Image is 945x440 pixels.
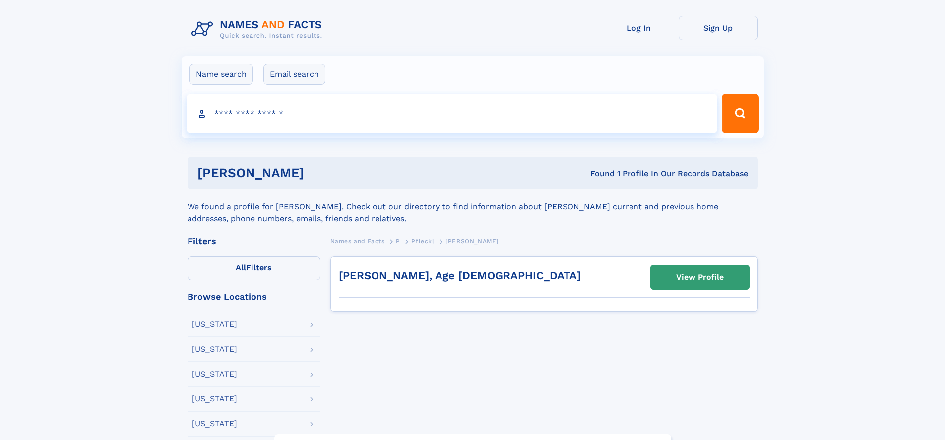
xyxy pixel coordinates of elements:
div: [US_STATE] [192,370,237,378]
a: Log In [599,16,679,40]
div: Browse Locations [188,292,320,301]
img: Logo Names and Facts [188,16,330,43]
div: [US_STATE] [192,320,237,328]
div: Found 1 Profile In Our Records Database [447,168,748,179]
span: Pfleckl [411,238,434,245]
label: Filters [188,256,320,280]
h1: [PERSON_NAME] [197,167,447,179]
input: search input [187,94,718,133]
button: Search Button [722,94,758,133]
a: Pfleckl [411,235,434,247]
div: [US_STATE] [192,420,237,428]
a: P [396,235,400,247]
label: Email search [263,64,325,85]
span: All [236,263,246,272]
a: View Profile [651,265,749,289]
a: Sign Up [679,16,758,40]
span: [PERSON_NAME] [445,238,499,245]
a: Names and Facts [330,235,385,247]
div: Filters [188,237,320,246]
label: Name search [189,64,253,85]
div: We found a profile for [PERSON_NAME]. Check out our directory to find information about [PERSON_N... [188,189,758,225]
div: [US_STATE] [192,395,237,403]
div: [US_STATE] [192,345,237,353]
span: P [396,238,400,245]
div: View Profile [676,266,724,289]
a: [PERSON_NAME], Age [DEMOGRAPHIC_DATA] [339,269,581,282]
